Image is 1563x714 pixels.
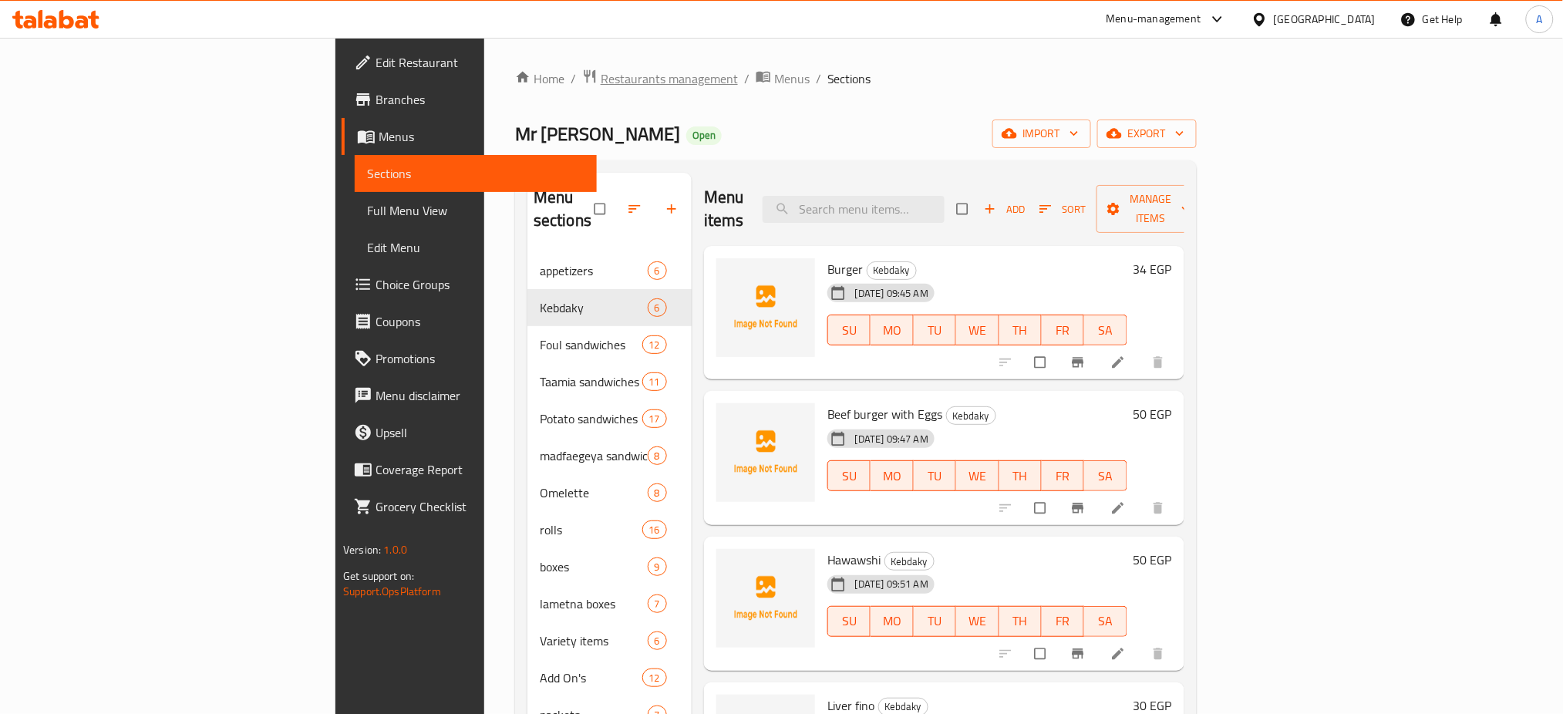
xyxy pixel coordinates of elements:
img: Burger [716,258,815,357]
li: / [816,69,821,88]
div: Taamia sandwiches11 [527,363,692,400]
div: items [642,669,667,687]
span: Branches [376,90,584,109]
div: boxes9 [527,548,692,585]
span: Select to update [1026,639,1058,669]
span: WE [962,610,992,632]
span: Open [686,129,722,142]
a: Restaurants management [582,69,738,89]
span: Kebdaky [540,298,648,317]
span: Upsell [376,423,584,442]
span: Omelette [540,483,648,502]
span: 16 [643,523,666,537]
div: Foul sandwiches12 [527,326,692,363]
button: Branch-specific-item [1061,345,1098,379]
span: Kebdaky [867,261,916,279]
span: Select section [948,194,980,224]
button: export [1097,120,1197,148]
span: Kebdaky [885,553,934,571]
span: SU [834,319,864,342]
button: Branch-specific-item [1061,491,1098,525]
span: Sections [827,69,871,88]
span: export [1110,124,1184,143]
span: Sort [1039,200,1086,218]
span: Sections [367,164,584,183]
span: Menu disclaimer [376,386,584,405]
span: Choice Groups [376,275,584,294]
img: Hawawshi [716,549,815,648]
div: appetizers [540,261,648,280]
span: TH [1006,465,1036,487]
span: TH [1006,319,1036,342]
button: Add [980,197,1029,221]
a: Menus [756,69,810,89]
span: Restaurants management [601,69,738,88]
div: Variety items [540,631,648,650]
span: Menus [379,127,584,146]
span: Potato sandwiches [540,409,642,428]
span: SA [1090,465,1120,487]
button: WE [956,460,999,491]
button: SA [1084,606,1127,637]
a: Edit menu item [1110,646,1129,662]
button: MO [871,606,913,637]
span: Coupons [376,312,584,331]
span: import [1005,124,1079,143]
div: items [648,557,667,576]
span: rolls [540,520,642,539]
span: 17 [643,412,666,426]
span: SA [1090,319,1120,342]
span: TU [920,610,950,632]
span: Sort sections [618,192,655,226]
span: TU [920,319,950,342]
div: Kebdaky6 [527,289,692,326]
span: WE [962,465,992,487]
button: Branch-specific-item [1061,637,1098,671]
h6: 50 EGP [1134,549,1172,571]
button: MO [871,315,913,345]
div: items [642,520,667,539]
button: Sort [1036,197,1090,221]
span: Foul sandwiches [540,335,642,354]
span: Kebdaky [947,407,995,425]
button: FR [1042,315,1084,345]
a: Upsell [342,414,597,451]
div: items [648,483,667,502]
span: 12 [643,671,666,685]
span: MO [877,319,907,342]
span: A [1537,11,1543,28]
span: Promotions [376,349,584,368]
span: TU [920,465,950,487]
button: SU [827,315,871,345]
span: 9 [648,560,666,574]
div: items [642,372,667,391]
span: Edit Menu [367,238,584,257]
div: rolls16 [527,511,692,548]
span: TH [1006,610,1036,632]
a: Menus [342,118,597,155]
a: Edit Menu [355,229,597,266]
div: Kebdaky [946,406,996,425]
div: Open [686,126,722,145]
span: Manage items [1109,190,1194,228]
a: Edit menu item [1110,355,1129,370]
span: Edit Restaurant [376,53,584,72]
button: TU [914,460,956,491]
span: 12 [643,338,666,352]
span: 8 [648,486,666,500]
span: Coverage Report [376,460,584,479]
button: TU [914,606,956,637]
div: items [642,335,667,354]
a: Coverage Report [342,451,597,488]
a: Grocery Checklist [342,488,597,525]
div: Menu-management [1107,10,1201,29]
div: Add On's [540,669,642,687]
button: delete [1141,491,1178,525]
h6: 34 EGP [1134,258,1172,280]
div: Add On's12 [527,659,692,696]
div: Kebdaky [884,552,935,571]
span: boxes [540,557,648,576]
span: Version: [343,540,381,560]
